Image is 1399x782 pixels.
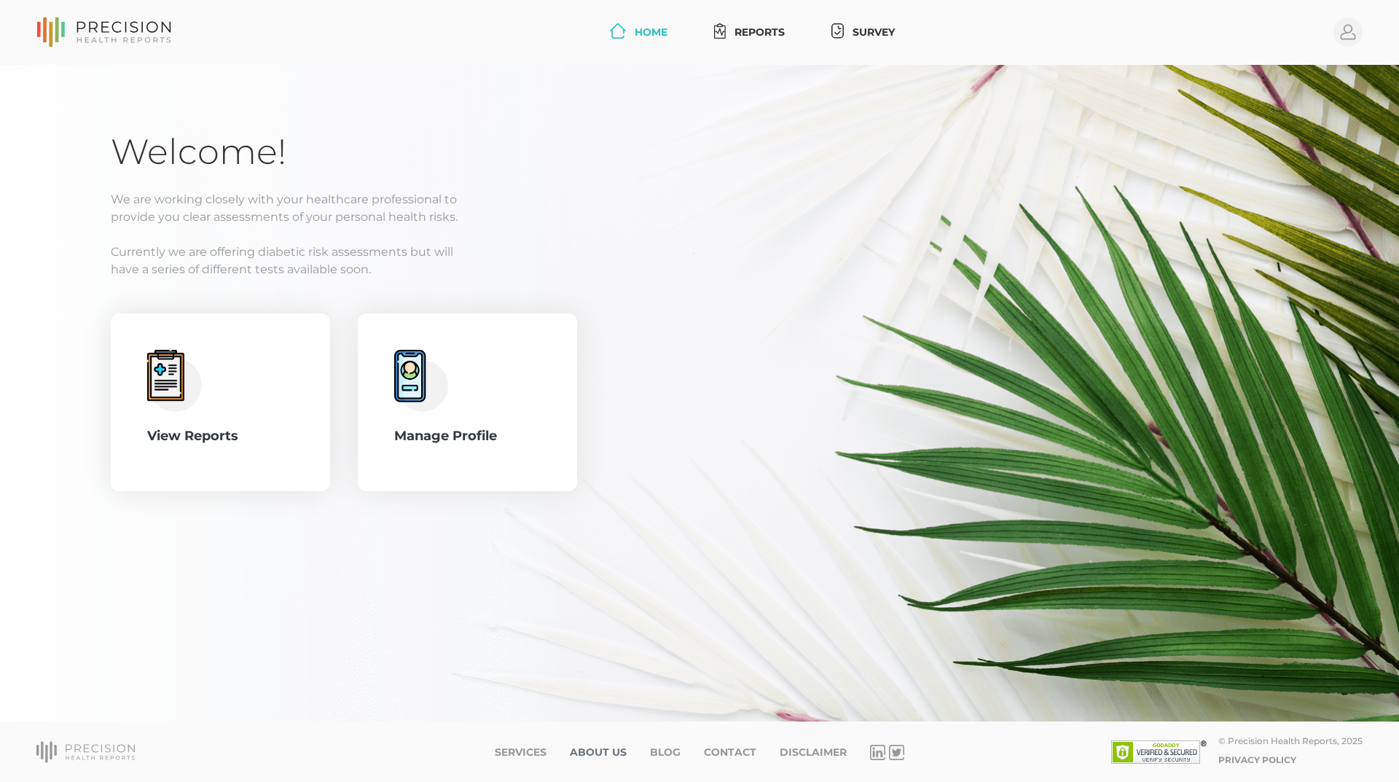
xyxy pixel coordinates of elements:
a: Disclaimer [780,746,847,759]
p: Currently we are offering diabetic risk assessments but will have a series of different tests ava... [111,243,1288,278]
div: View Reports [147,426,294,446]
div: Manage Profile [394,426,541,446]
a: About Us [570,746,627,759]
img: SSL site seal - click to verify [1111,740,1207,764]
a: Home [604,19,673,46]
a: Blog [650,746,681,759]
h1: Welcome! [111,130,1288,173]
a: Privacy Policy [1218,754,1296,765]
a: Contact [704,746,756,759]
a: Services [495,746,546,759]
a: Survey [826,19,901,46]
div: © Precision Health Reports, 2025 [1218,735,1363,746]
p: We are working closely with your healthcare professional to provide you clear assessments of your... [111,191,1288,226]
a: Reports [708,19,791,46]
